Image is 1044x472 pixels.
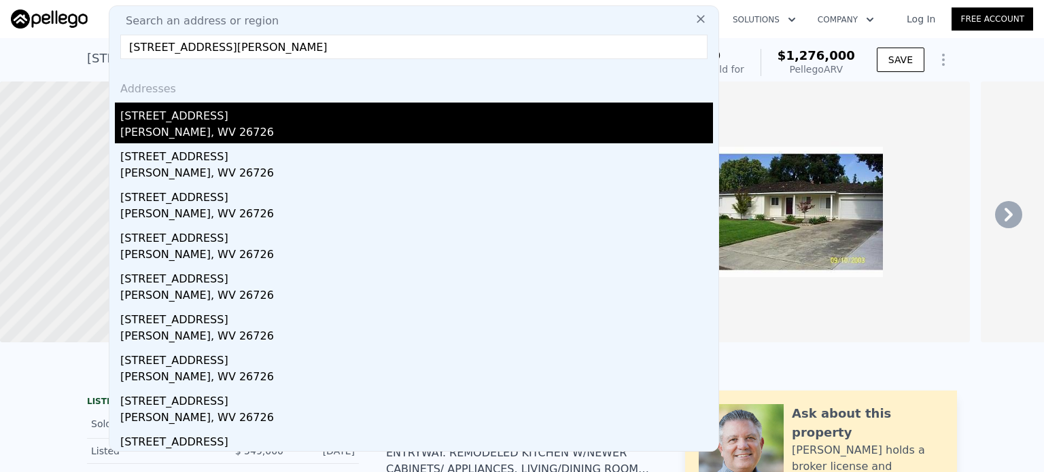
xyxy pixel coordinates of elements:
[120,287,713,306] div: [PERSON_NAME], WV 26726
[120,165,713,184] div: [PERSON_NAME], WV 26726
[792,404,943,442] div: Ask about this property
[120,410,713,429] div: [PERSON_NAME], WV 26726
[91,415,212,433] div: Sold
[952,7,1033,31] a: Free Account
[115,13,279,29] span: Search an address or region
[120,347,713,369] div: [STREET_ADDRESS]
[120,388,713,410] div: [STREET_ADDRESS]
[807,7,885,32] button: Company
[120,124,713,143] div: [PERSON_NAME], WV 26726
[120,35,708,59] input: Enter an address, city, region, neighborhood or zip code
[120,184,713,206] div: [STREET_ADDRESS]
[120,143,713,165] div: [STREET_ADDRESS]
[87,396,359,410] div: LISTING & SALE HISTORY
[633,62,744,76] div: Off Market, last sold for
[120,206,713,225] div: [PERSON_NAME], WV 26726
[120,103,713,124] div: [STREET_ADDRESS]
[11,10,88,29] img: Pellego
[120,429,713,450] div: [STREET_ADDRESS]
[890,12,952,26] a: Log In
[120,369,713,388] div: [PERSON_NAME], WV 26726
[722,7,807,32] button: Solutions
[91,444,212,458] div: Listed
[877,48,924,72] button: SAVE
[930,46,957,73] button: Show Options
[115,70,713,103] div: Addresses
[120,306,713,328] div: [STREET_ADDRESS]
[778,62,855,76] div: Pellego ARV
[87,49,364,68] div: [STREET_ADDRESS] , East Foothills , CA 95127
[778,48,855,62] span: $1,276,000
[120,225,713,247] div: [STREET_ADDRESS]
[120,450,713,469] div: [PERSON_NAME], WV 26726
[120,328,713,347] div: [PERSON_NAME], WV 26726
[622,81,970,342] img: Sale: 69955848 Parcel: 28980278
[120,266,713,287] div: [STREET_ADDRESS]
[120,247,713,266] div: [PERSON_NAME], WV 26726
